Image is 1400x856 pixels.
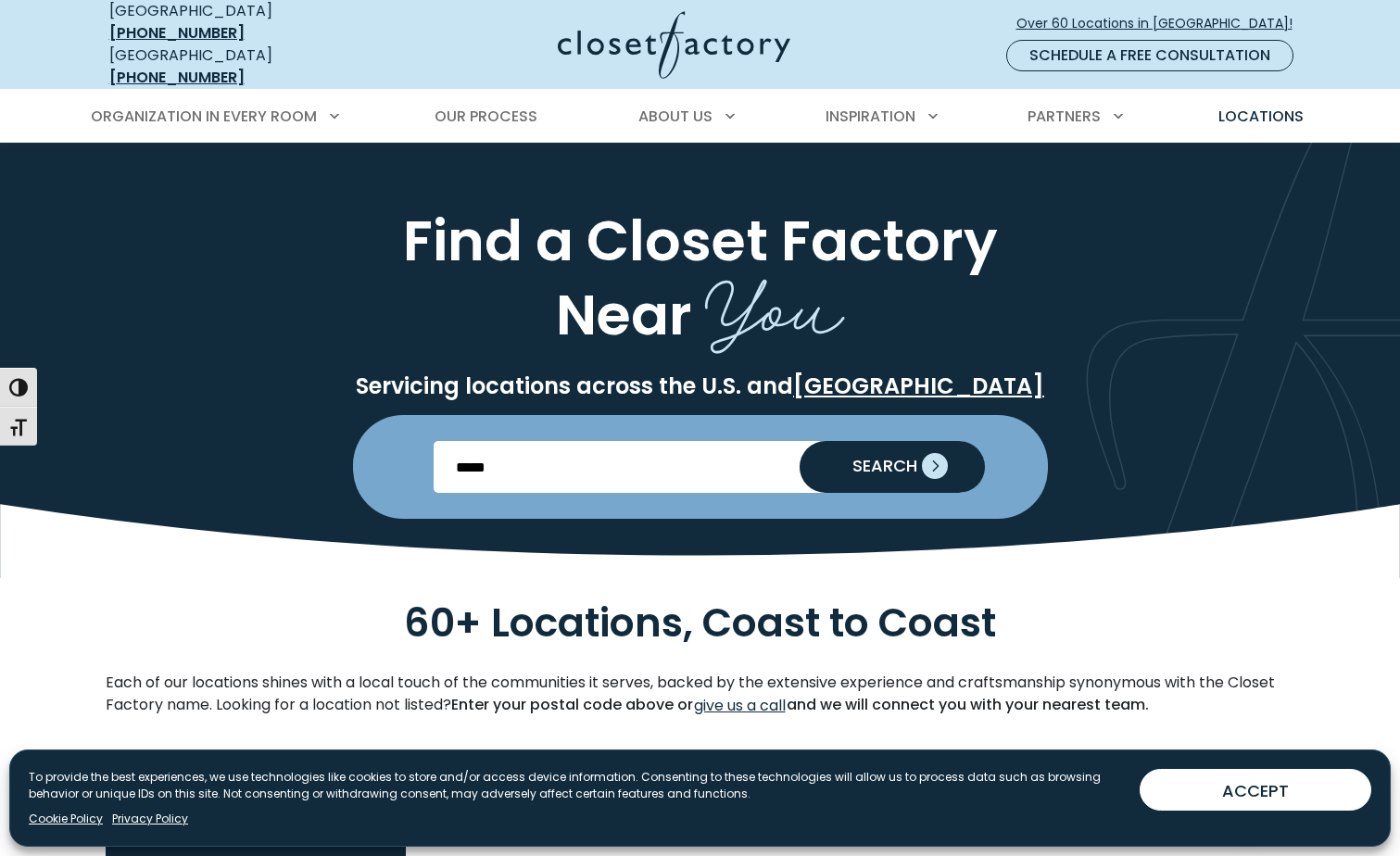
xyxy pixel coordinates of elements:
[1015,7,1308,40] a: Over 60 Locations in [GEOGRAPHIC_DATA]!
[434,441,966,493] input: Enter Postal Code
[558,11,790,79] img: Closet Factory Logo
[793,371,1044,401] a: [GEOGRAPHIC_DATA]
[1028,106,1101,127] span: Partners
[826,106,915,127] span: Inspiration
[109,22,245,44] a: [PHONE_NUMBER]
[800,441,985,493] button: Search our Nationwide Locations
[78,91,1323,143] nav: Primary Menu
[1006,40,1293,71] a: Schedule a Free Consultation
[1218,106,1304,127] span: Locations
[112,811,188,827] a: Privacy Policy
[403,201,998,280] span: Find a Closet Factory
[451,694,1149,715] strong: Enter your postal code above or and we will connect you with your nearest team.
[693,694,787,718] a: give us a call
[1016,14,1307,33] span: Over 60 Locations in [GEOGRAPHIC_DATA]!
[109,44,378,89] div: [GEOGRAPHIC_DATA]
[109,67,245,88] a: [PHONE_NUMBER]
[1140,769,1371,811] button: ACCEPT
[435,106,537,127] span: Our Process
[29,811,103,827] a: Cookie Policy
[556,275,692,354] span: Near
[106,372,1295,400] p: Servicing locations across the U.S. and
[106,672,1295,718] p: Each of our locations shines with a local touch of the communities it serves, backed by the exten...
[638,106,713,127] span: About Us
[29,769,1125,802] p: To provide the best experiences, we use technologies like cookies to store and/or access device i...
[838,458,917,474] span: SEARCH
[91,106,317,127] span: Organization in Every Room
[404,595,996,650] span: 60+ Locations, Coast to Coast
[705,243,845,360] span: You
